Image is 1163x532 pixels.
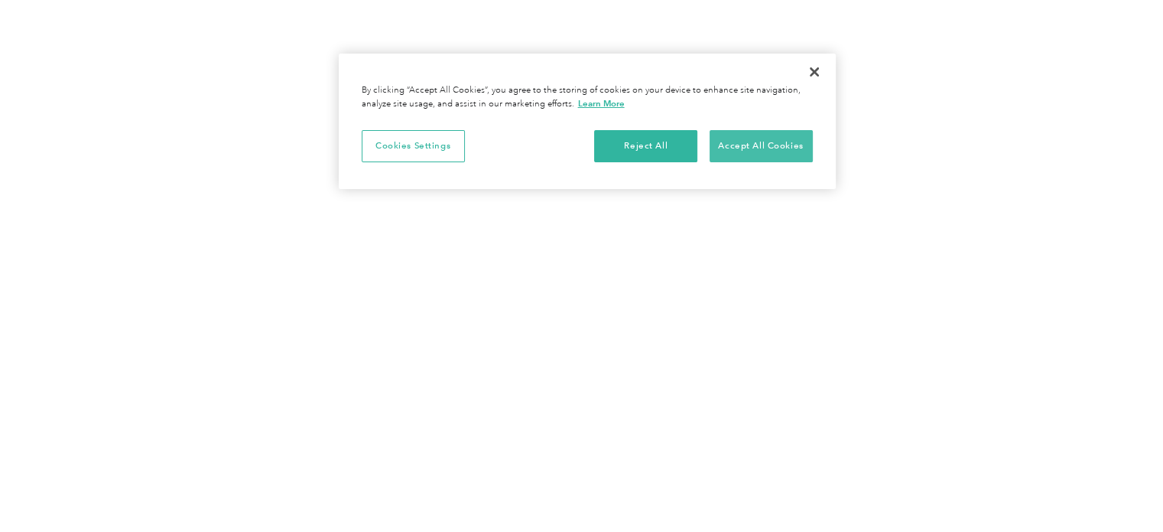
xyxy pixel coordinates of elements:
[339,54,836,189] div: Privacy
[798,55,831,89] button: Close
[362,130,465,162] button: Cookies Settings
[339,54,836,189] div: Cookie banner
[710,130,813,162] button: Accept All Cookies
[578,98,625,109] a: More information about your privacy, opens in a new tab
[362,84,813,111] div: By clicking “Accept All Cookies”, you agree to the storing of cookies on your device to enhance s...
[594,130,697,162] button: Reject All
